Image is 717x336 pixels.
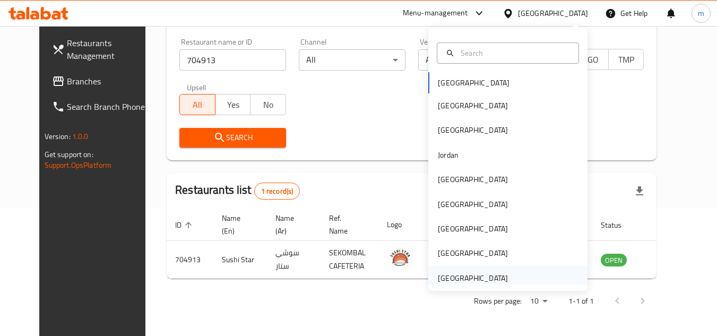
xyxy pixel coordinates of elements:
[179,94,215,115] button: All
[67,100,151,113] span: Search Branch Phone
[601,254,627,266] span: OPEN
[215,94,251,115] button: Yes
[656,253,676,266] div: Menu
[426,209,463,241] th: Branches
[403,7,468,20] div: Menu-management
[474,295,522,308] p: Rows per page:
[222,212,254,237] span: Name (En)
[426,241,463,279] td: 1
[568,295,594,308] p: 1-1 of 1
[188,131,278,144] span: Search
[321,241,378,279] td: SEKOMBAL CAFETERIA
[267,241,321,279] td: سوشي ستار
[184,97,211,113] span: All
[438,124,508,136] div: [GEOGRAPHIC_DATA]
[573,49,609,70] button: TGO
[67,37,151,62] span: Restaurants Management
[45,158,112,172] a: Support.OpsPlatform
[438,272,508,284] div: [GEOGRAPHIC_DATA]
[255,97,282,113] span: No
[438,149,459,161] div: Jordan
[213,241,267,279] td: Sushi Star
[387,244,413,271] img: Sushi Star
[72,130,89,143] span: 1.0.0
[44,68,159,94] a: Branches
[179,13,644,29] h2: Restaurant search
[418,49,525,71] div: All
[601,219,635,231] span: Status
[254,183,300,200] div: Total records count
[577,52,604,67] span: TGO
[175,219,195,231] span: ID
[45,130,71,143] span: Version:
[44,94,159,119] a: Search Branch Phone
[518,7,588,19] div: [GEOGRAPHIC_DATA]
[608,49,644,70] button: TMP
[220,97,247,113] span: Yes
[438,100,508,111] div: [GEOGRAPHIC_DATA]
[438,223,508,235] div: [GEOGRAPHIC_DATA]
[648,209,685,241] th: Action
[255,186,300,196] span: 1 record(s)
[167,209,685,279] table: enhanced table
[378,209,426,241] th: Logo
[698,7,704,19] span: m
[438,174,508,185] div: [GEOGRAPHIC_DATA]
[250,94,286,115] button: No
[45,148,93,161] span: Get support on:
[526,294,551,309] div: Rows per page:
[179,49,286,71] input: Search for restaurant name or ID..
[67,75,151,88] span: Branches
[179,128,286,148] button: Search
[167,241,213,279] td: 704913
[613,52,640,67] span: TMP
[438,199,508,210] div: [GEOGRAPHIC_DATA]
[627,178,652,204] div: Export file
[299,49,405,71] div: All
[44,30,159,68] a: Restaurants Management
[438,247,508,259] div: [GEOGRAPHIC_DATA]
[175,182,300,200] h2: Restaurants list
[187,83,206,91] label: Upsell
[275,212,308,237] span: Name (Ar)
[456,47,572,59] input: Search
[329,212,366,237] span: Ref. Name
